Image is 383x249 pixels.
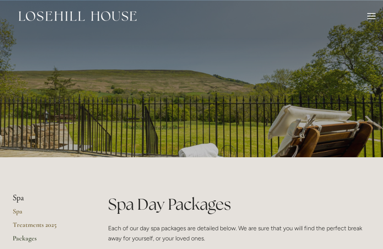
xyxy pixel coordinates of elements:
[108,193,370,215] h1: Spa Day Packages
[13,193,84,203] li: Spa
[108,223,370,243] p: Each of our day spa packages are detailed below. We are sure that you will find the perfect break...
[13,207,84,221] a: Spa
[13,221,84,234] a: Treatments 2025
[19,11,137,21] img: Losehill House
[13,234,84,248] a: Packages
